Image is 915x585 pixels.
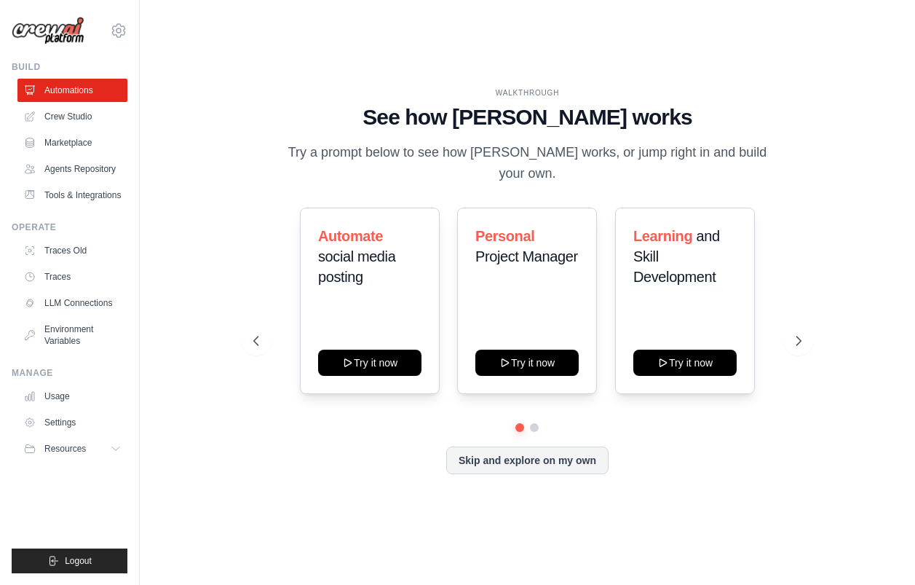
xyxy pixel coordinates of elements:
[253,104,801,130] h1: See how [PERSON_NAME] works
[446,447,609,474] button: Skip and explore on my own
[318,248,395,285] span: social media posting
[12,367,127,379] div: Manage
[44,443,86,455] span: Resources
[17,105,127,128] a: Crew Studio
[318,350,421,376] button: Try it now
[17,411,127,434] a: Settings
[475,248,578,264] span: Project Manager
[12,549,127,573] button: Logout
[633,228,720,285] span: and Skill Development
[475,350,579,376] button: Try it now
[253,87,801,98] div: WALKTHROUGH
[17,265,127,288] a: Traces
[12,221,127,233] div: Operate
[12,61,127,73] div: Build
[12,17,84,45] img: Logo
[65,555,92,567] span: Logout
[633,350,737,376] button: Try it now
[633,228,692,244] span: Learning
[17,79,127,102] a: Automations
[17,131,127,154] a: Marketplace
[17,437,127,460] button: Resources
[17,385,127,408] a: Usage
[17,239,127,262] a: Traces Old
[475,228,534,244] span: Personal
[318,228,383,244] span: Automate
[17,184,127,207] a: Tools & Integrations
[17,157,127,181] a: Agents Repository
[17,318,127,353] a: Environment Variables
[282,142,772,185] p: Try a prompt below to see how [PERSON_NAME] works, or jump right in and build your own.
[17,291,127,315] a: LLM Connections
